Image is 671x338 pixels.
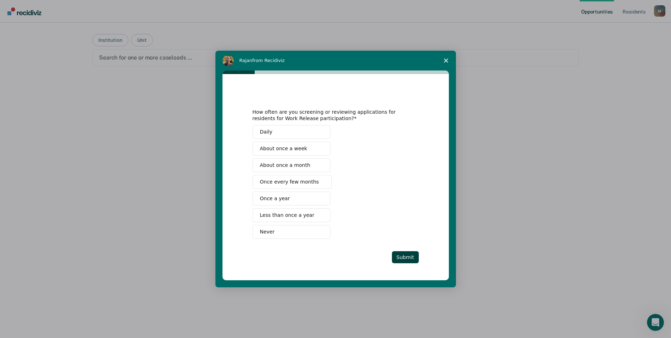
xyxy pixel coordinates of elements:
[392,251,419,263] button: Submit
[253,175,332,189] button: Once every few months
[253,225,330,239] button: Never
[253,192,330,205] button: Once a year
[260,162,311,169] span: About once a month
[260,195,290,202] span: Once a year
[222,55,234,66] img: Profile image for Rajan
[260,128,272,136] span: Daily
[253,142,330,156] button: About once a week
[253,158,330,172] button: About once a month
[239,58,253,63] span: Rajan
[253,208,330,222] button: Less than once a year
[260,212,314,219] span: Less than once a year
[253,125,330,139] button: Daily
[260,178,319,186] span: Once every few months
[252,58,285,63] span: from Recidiviz
[260,228,275,236] span: Never
[253,109,408,122] div: How often are you screening or reviewing applications for residents for Work Release participation?
[436,51,456,71] span: Close survey
[260,145,307,152] span: About once a week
